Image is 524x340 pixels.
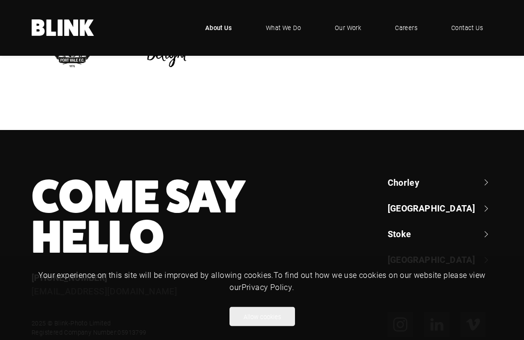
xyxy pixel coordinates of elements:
[266,23,301,33] span: What We Do
[388,177,493,189] a: Chorley
[442,14,492,43] a: Contact Us
[335,23,361,33] span: Our Work
[32,177,303,258] h3: Come Say Hello
[385,14,427,43] a: Careers
[242,282,293,292] a: Privacy Policy
[38,270,485,292] span: Your experience on this site will be improved by allowing cookies. To find out how we use cookies...
[388,254,493,266] a: [GEOGRAPHIC_DATA]
[388,228,493,241] a: Stoke
[196,14,242,43] a: About Us
[229,307,295,326] button: Allow cookies
[325,14,371,43] a: Our Work
[205,23,232,33] span: About Us
[256,14,311,43] a: What We Do
[388,203,493,215] a: [GEOGRAPHIC_DATA]
[451,23,483,33] span: Contact Us
[395,23,417,33] span: Careers
[32,20,95,36] a: Home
